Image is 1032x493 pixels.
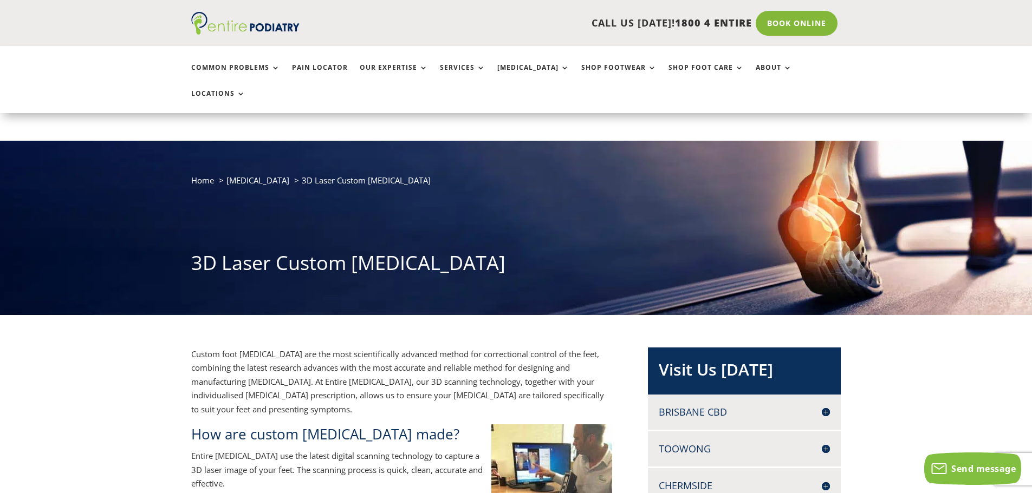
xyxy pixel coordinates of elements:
[191,424,613,449] h2: How are custom [MEDICAL_DATA] made?
[302,175,431,186] span: 3D Laser Custom [MEDICAL_DATA]
[360,64,428,87] a: Our Expertise
[191,12,300,35] img: logo (1)
[341,16,752,30] p: CALL US [DATE]!
[581,64,657,87] a: Shop Footwear
[675,16,752,29] span: 1800 4 ENTIRE
[659,358,830,386] h2: Visit Us [DATE]
[292,64,348,87] a: Pain Locator
[191,249,841,282] h1: 3D Laser Custom [MEDICAL_DATA]
[191,90,245,113] a: Locations
[191,26,300,37] a: Entire Podiatry
[191,64,280,87] a: Common Problems
[924,452,1021,485] button: Send message
[659,442,830,456] h4: Toowong
[756,64,792,87] a: About
[191,347,613,425] p: Custom foot [MEDICAL_DATA] are the most scientifically advanced method for correctional control o...
[191,175,214,186] a: Home
[951,463,1016,475] span: Send message
[440,64,485,87] a: Services
[191,173,841,195] nav: breadcrumb
[497,64,569,87] a: [MEDICAL_DATA]
[659,479,830,492] h4: Chermside
[226,175,289,186] a: [MEDICAL_DATA]
[668,64,744,87] a: Shop Foot Care
[756,11,838,36] a: Book Online
[659,405,830,419] h4: Brisbane CBD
